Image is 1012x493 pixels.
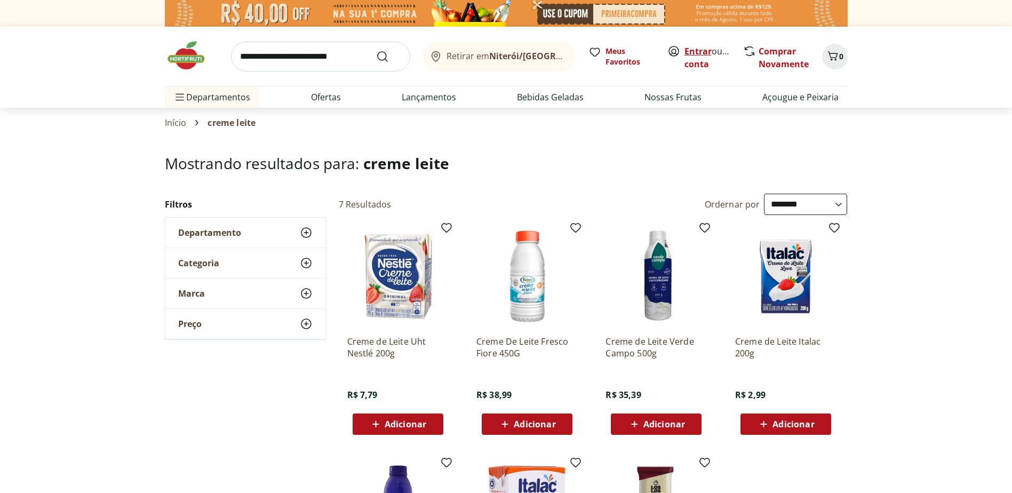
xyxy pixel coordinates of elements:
span: R$ 2,99 [735,389,766,401]
button: Adicionar [740,414,831,435]
button: Adicionar [353,414,443,435]
span: Retirar em [447,51,564,61]
a: Lançamentos [402,91,456,104]
span: creme leite [208,118,256,128]
button: Departamento [165,218,325,248]
label: Ordernar por [705,198,760,210]
span: 0 [839,51,843,61]
button: Preço [165,309,325,339]
span: Departamento [178,227,241,238]
img: Creme De Leite Fresco Fiore 450G [476,226,578,327]
span: Adicionar [643,420,685,428]
span: R$ 7,79 [347,389,378,401]
button: Adicionar [482,414,572,435]
button: Menu [173,84,186,110]
a: Creme de Leite Italac 200g [735,336,836,359]
a: Açougue e Peixaria [762,91,839,104]
a: Ofertas [311,91,341,104]
button: Retirar emNiterói/[GEOGRAPHIC_DATA] [423,42,576,71]
span: Marca [178,288,205,299]
a: Criar conta [684,45,743,70]
span: Adicionar [514,420,555,428]
img: Hortifruti [165,39,218,71]
button: Adicionar [611,414,702,435]
a: Meus Favoritos [588,46,655,67]
span: Meus Favoritos [605,46,655,67]
button: Submit Search [376,50,402,63]
a: Início [165,118,187,128]
button: Categoria [165,248,325,278]
span: Preço [178,319,202,329]
span: Departamentos [173,84,250,110]
h1: Mostrando resultados para: [165,155,848,172]
span: Adicionar [772,420,814,428]
span: R$ 35,39 [605,389,641,401]
span: Categoria [178,258,219,268]
b: Niterói/[GEOGRAPHIC_DATA] [489,50,611,62]
span: creme leite [363,153,450,173]
span: ou [684,45,732,70]
a: Bebidas Geladas [517,91,584,104]
a: Comprar Novamente [759,45,809,70]
button: Carrinho [822,44,848,69]
a: Creme De Leite Fresco Fiore 450G [476,336,578,359]
a: Entrar [684,45,712,57]
img: Creme de Leite Italac 200g [735,226,836,327]
h2: Filtros [165,194,326,215]
img: Creme de Leite Uht Nestlé 200g [347,226,449,327]
a: Nossas Frutas [644,91,702,104]
a: Creme de Leite Verde Campo 500g [605,336,707,359]
span: R$ 38,99 [476,389,512,401]
h2: 7 Resultados [339,198,392,210]
a: Creme de Leite Uht Nestlé 200g [347,336,449,359]
input: search [231,42,410,71]
img: Creme de Leite Verde Campo 500g [605,226,707,327]
button: Marca [165,279,325,308]
span: Adicionar [385,420,426,428]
